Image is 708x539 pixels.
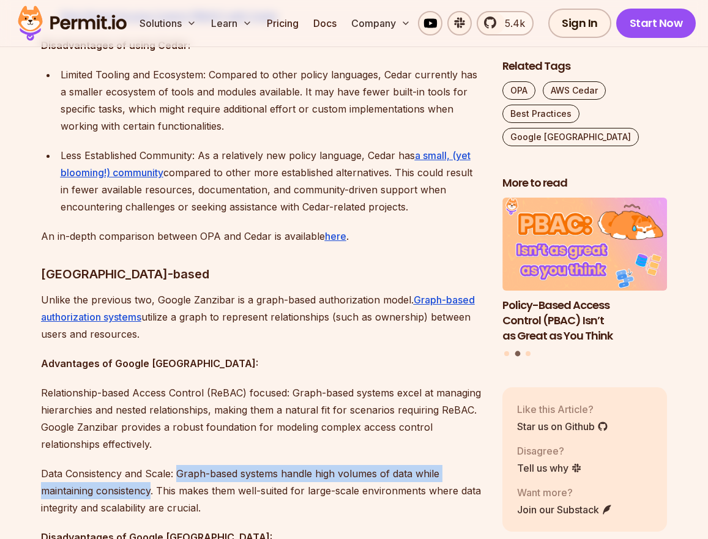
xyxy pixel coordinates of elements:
[497,16,525,31] span: 5.4k
[616,9,696,38] a: Start Now
[517,461,582,475] a: Tell us why
[517,402,608,417] p: Like this Article?
[502,198,668,359] div: Posts
[502,81,535,100] a: OPA
[517,444,582,458] p: Disagree?
[504,351,509,356] button: Go to slide 1
[502,198,668,291] img: Policy-Based Access Control (PBAC) Isn’t as Great as You Think
[61,66,483,135] p: Limited Tooling and Ecosystem: Compared to other policy languages, Cedar currently has a smaller ...
[502,176,668,191] h2: More to read
[41,465,483,516] p: Data Consistency and Scale: Graph-based systems handle high volumes of data while maintaining con...
[346,11,415,35] button: Company
[41,357,258,370] strong: Advantages of Google [GEOGRAPHIC_DATA]:
[325,230,346,242] a: here
[526,351,531,356] button: Go to slide 3
[41,384,483,453] p: Relationship-based Access Control (ReBAC) focused: Graph-based systems excel at managing hierarch...
[543,81,606,100] a: AWS Cedar
[515,351,520,357] button: Go to slide 2
[517,502,613,517] a: Join our Substack
[502,105,579,123] a: Best Practices
[61,149,471,179] a: a small, (yet blooming!) community
[41,228,483,245] p: An in-depth comparison between OPA and Cedar is available .
[502,298,668,343] h3: Policy-Based Access Control (PBAC) Isn’t as Great as You Think
[41,264,483,284] h3: [GEOGRAPHIC_DATA]-based
[477,11,534,35] a: 5.4k
[206,11,257,35] button: Learn
[135,11,201,35] button: Solutions
[41,291,483,343] p: Unlike the previous two, Google Zanzibar is a graph-based authorization model. utilize a graph to...
[502,198,668,344] a: Policy-Based Access Control (PBAC) Isn’t as Great as You ThinkPolicy-Based Access Control (PBAC) ...
[517,485,613,500] p: Want more?
[308,11,341,35] a: Docs
[12,2,132,44] img: Permit logo
[41,294,475,323] a: Graph-based authorization systems
[502,59,668,74] h2: Related Tags
[41,39,190,51] strong: Disadvantages of using Cedar:
[502,128,639,146] a: Google [GEOGRAPHIC_DATA]
[61,147,483,215] p: Less Established Community: As a relatively new policy language, Cedar has compared to other more...
[548,9,611,38] a: Sign In
[502,198,668,344] li: 2 of 3
[262,11,304,35] a: Pricing
[517,419,608,434] a: Star us on Github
